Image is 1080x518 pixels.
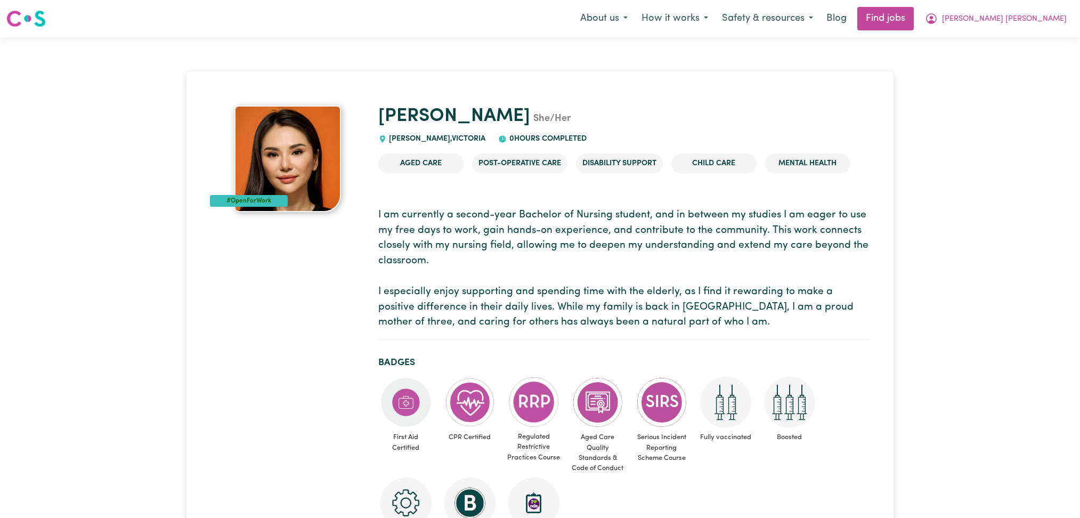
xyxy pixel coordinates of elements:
div: #OpenForWork [210,195,288,207]
span: Regulated Restrictive Practices Course [506,427,562,467]
span: CPR Certified [442,428,498,447]
a: [PERSON_NAME] [378,107,530,126]
p: I am currently a second-year Bachelor of Nursing student, and in between my studies I am eager to... [378,208,870,330]
h2: Badges [378,357,870,368]
span: 0 hours completed [507,135,587,143]
img: Careseekers logo [6,9,46,28]
a: Jaykie Marie Taraya's profile picture'#OpenForWork [210,106,366,212]
span: Serious Incident Reporting Scheme Course [634,428,689,467]
li: Mental Health [765,153,850,174]
img: CS Academy: Regulated Restrictive Practices course completed [508,377,559,427]
a: Blog [820,7,853,30]
li: Child care [671,153,757,174]
span: [PERSON_NAME] , Victoria [387,135,486,143]
a: Find jobs [857,7,914,30]
span: Fully vaccinated [698,428,753,447]
img: Care and support worker has completed First Aid Certification [380,377,432,428]
span: Aged Care Quality Standards & Code of Conduct [570,428,626,477]
a: Careseekers logo [6,6,46,31]
button: How it works [635,7,715,30]
img: Care and support worker has received booster dose of COVID-19 vaccination [764,377,815,428]
img: CS Academy: Aged Care Quality Standards & Code of Conduct course completed [572,377,623,428]
button: About us [573,7,635,30]
li: Post-operative care [472,153,567,174]
img: Care and support worker has completed CPR Certification [444,377,496,428]
span: [PERSON_NAME] [PERSON_NAME] [942,13,1067,25]
button: My Account [918,7,1074,30]
img: Jaykie Marie Taraya [234,106,341,212]
button: Safety & resources [715,7,820,30]
li: Disability Support [576,153,663,174]
li: Aged Care [378,153,464,174]
img: CS Academy: Serious Incident Reporting Scheme course completed [636,377,687,428]
span: Boosted [762,428,817,447]
span: She/Her [530,114,571,124]
img: Care and support worker has received 2 doses of COVID-19 vaccine [700,377,751,428]
span: First Aid Certified [378,428,434,457]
